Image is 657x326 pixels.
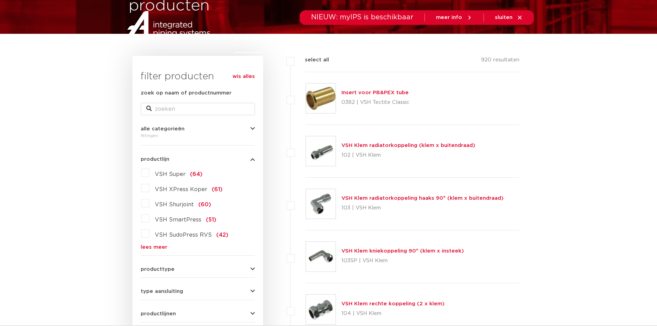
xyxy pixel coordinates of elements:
p: 102 | VSH Klem [341,150,475,161]
img: Thumbnail for Insert voor PB&PEX tube [306,83,336,113]
p: 103 | VSH Klem [341,202,504,214]
a: VSH Klem rechte koppeling (2 x klem) [341,301,445,306]
span: type aansluiting [141,289,183,294]
span: producttype [141,267,175,272]
input: zoeken [141,103,255,115]
button: productlijn [141,157,255,162]
a: producten [235,25,262,53]
a: VSH Klem radiatorkoppeling haaks 90° (klem x buitendraad) [341,196,504,201]
h3: filter producten [141,70,255,83]
button: producttype [141,267,255,272]
a: sluiten [495,14,523,21]
label: zoek op naam of productnummer [141,89,231,97]
a: meer info [436,14,472,21]
a: VSH Klem kniekoppeling 90° (klem x insteek) [341,248,464,254]
img: Thumbnail for VSH Klem rechte koppeling (2 x klem) [306,295,336,324]
span: (60) [198,202,211,207]
a: services [405,25,427,53]
div: my IPS [499,25,506,53]
span: VSH SudoPress RVS [155,232,212,238]
span: (42) [216,232,228,238]
span: VSH Shurjoint [155,202,194,207]
a: toepassingen [312,25,348,53]
span: sluiten [495,15,512,20]
img: Thumbnail for VSH Klem radiatorkoppeling (klem x buitendraad) [306,136,336,166]
button: alle categorieën [141,126,255,131]
span: alle categorieën [141,126,185,131]
span: productlijnen [141,311,176,316]
span: (64) [190,171,202,177]
div: fittingen [141,131,255,140]
a: lees meer [141,245,255,250]
button: productlijnen [141,311,255,316]
span: (51) [206,217,216,223]
span: VSH SmartPress [155,217,201,223]
img: Thumbnail for VSH Klem kniekoppeling 90° (klem x insteek) [306,242,336,271]
span: productlijn [141,157,169,162]
button: type aansluiting [141,289,255,294]
span: NIEUW: myIPS is beschikbaar [311,14,414,21]
span: (61) [212,187,222,192]
p: 103SP | VSH Klem [341,255,464,266]
span: meer info [436,15,462,20]
p: 920 resultaten [481,56,519,67]
a: VSH Klem radiatorkoppeling (klem x buitendraad) [341,143,475,148]
img: Thumbnail for VSH Klem radiatorkoppeling haaks 90° (klem x buitendraad) [306,189,336,219]
a: wis alles [232,72,255,81]
a: downloads [362,25,391,53]
span: VSH XPress Koper [155,187,207,192]
a: over ons [441,25,465,53]
nav: Menu [235,25,465,53]
p: 0382 | VSH Tectite Classic [341,97,409,108]
a: Insert voor PB&PEX tube [341,90,409,95]
p: 104 | VSH Klem [341,308,445,319]
a: markten [276,25,298,53]
span: VSH Super [155,171,186,177]
label: select all [295,56,329,64]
